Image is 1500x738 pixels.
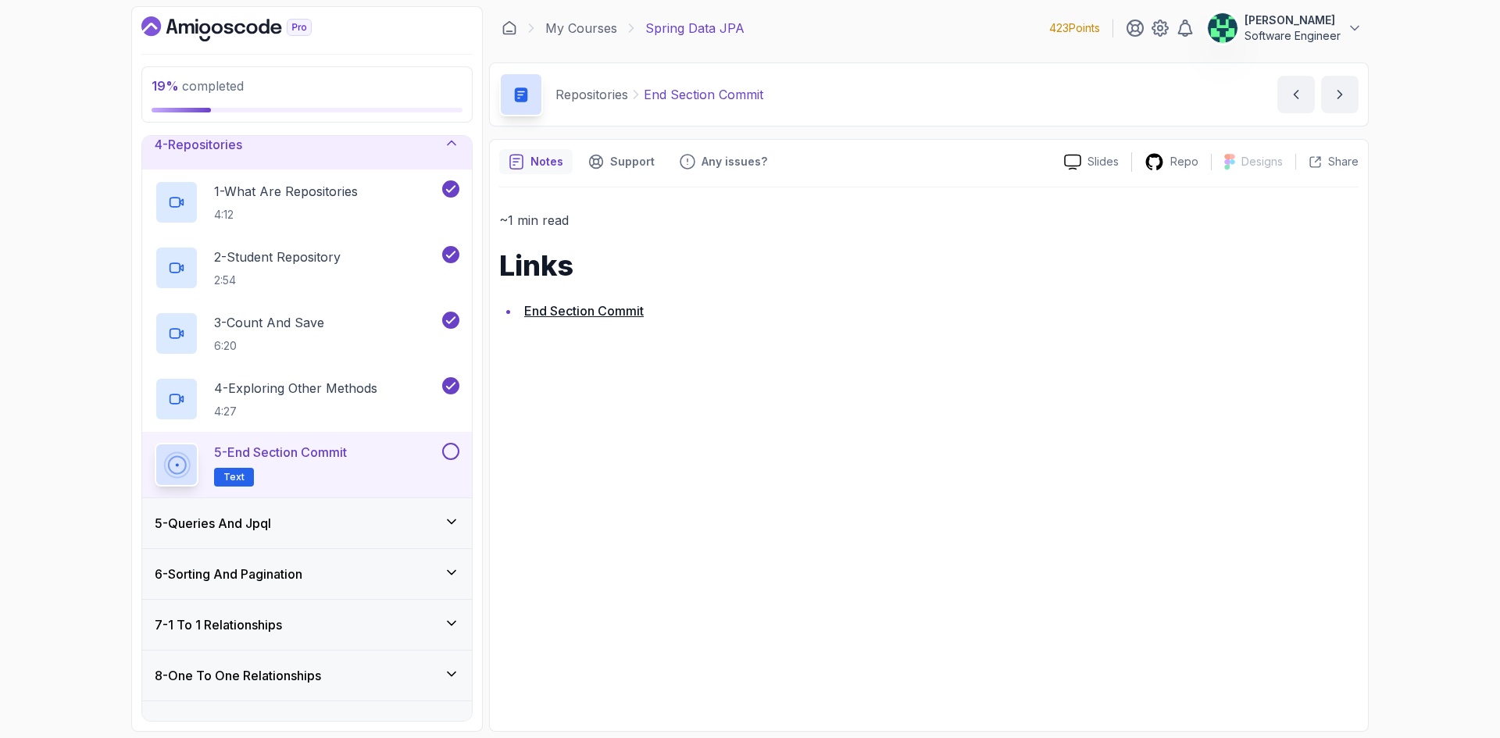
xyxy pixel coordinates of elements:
p: 423 Points [1049,20,1100,36]
p: ~1 min read [499,209,1359,231]
p: 4:27 [214,404,377,419]
button: 5-End Section CommitText [155,443,459,487]
p: 5 - End Section Commit [214,443,347,462]
p: Spring Data JPA [645,19,745,37]
a: End Section Commit [524,303,644,319]
button: previous content [1277,76,1315,113]
h3: 8 - One To One Relationships [155,666,321,685]
button: Support button [579,149,664,174]
p: 3 - Count And Save [214,313,324,332]
h3: 9 - Entity Life Cycle [155,717,264,736]
button: 4-Exploring Other Methods4:27 [155,377,459,421]
button: 4-Repositories [142,119,472,169]
button: 3-Count And Save6:20 [155,312,459,355]
h3: 7 - 1 To 1 Relationships [155,615,282,634]
span: completed [152,78,244,94]
p: Notes [530,154,563,169]
p: End Section Commit [644,85,763,104]
span: 19 % [152,78,179,94]
button: user profile image[PERSON_NAME]Software Engineer [1207,12,1362,44]
button: 8-One To One Relationships [142,651,472,701]
p: Software Engineer [1245,28,1341,44]
p: 2:54 [214,273,341,288]
button: notes button [499,149,573,174]
p: 1 - What Are Repositories [214,182,358,201]
h1: Links [499,250,1359,281]
button: 5-Queries And Jpql [142,498,472,548]
a: Repo [1132,152,1211,172]
p: 4:12 [214,207,358,223]
button: Feedback button [670,149,777,174]
span: Text [223,471,245,483]
p: Slides [1087,154,1119,169]
button: next content [1321,76,1359,113]
button: 6-Sorting And Pagination [142,549,472,599]
p: 4 - Exploring Other Methods [214,379,377,398]
a: Slides [1052,154,1131,170]
p: Share [1328,154,1359,169]
a: Dashboard [141,16,348,41]
p: Any issues? [702,154,767,169]
p: Repo [1170,154,1198,169]
a: My Courses [545,19,617,37]
p: Support [610,154,655,169]
h3: 5 - Queries And Jpql [155,514,271,533]
p: Designs [1241,154,1283,169]
button: Share [1295,154,1359,169]
img: user profile image [1208,13,1237,43]
h3: 6 - Sorting And Pagination [155,565,302,583]
button: 1-What Are Repositories4:12 [155,180,459,224]
p: Repositories [555,85,628,104]
a: Dashboard [502,20,517,36]
h3: 4 - Repositories [155,135,242,154]
p: 2 - Student Repository [214,248,341,266]
p: 6:20 [214,338,324,354]
button: 2-Student Repository2:54 [155,246,459,290]
button: 7-1 To 1 Relationships [142,600,472,650]
p: [PERSON_NAME] [1245,12,1341,28]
